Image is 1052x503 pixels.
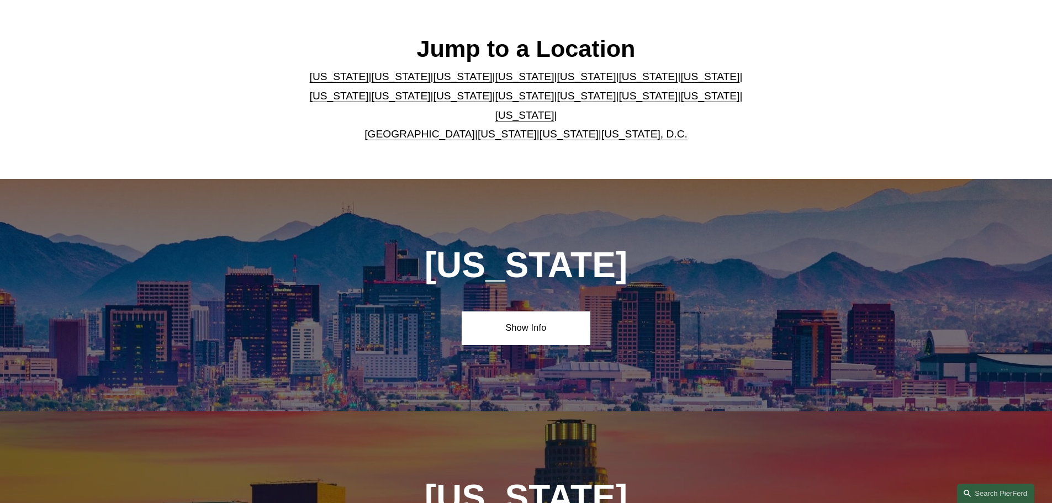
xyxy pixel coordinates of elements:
[310,71,369,82] a: [US_STATE]
[680,90,739,102] a: [US_STATE]
[364,128,475,140] a: [GEOGRAPHIC_DATA]
[618,90,678,102] a: [US_STATE]
[557,71,616,82] a: [US_STATE]
[495,71,554,82] a: [US_STATE]
[495,109,554,121] a: [US_STATE]
[300,34,752,63] h2: Jump to a Location
[957,484,1034,503] a: Search this site
[372,71,431,82] a: [US_STATE]
[365,245,687,285] h1: [US_STATE]
[680,71,739,82] a: [US_STATE]
[557,90,616,102] a: [US_STATE]
[300,67,752,144] p: | | | | | | | | | | | | | | | | | |
[462,311,590,345] a: Show Info
[495,90,554,102] a: [US_STATE]
[372,90,431,102] a: [US_STATE]
[478,128,537,140] a: [US_STATE]
[601,128,688,140] a: [US_STATE], D.C.
[434,90,493,102] a: [US_STATE]
[540,128,599,140] a: [US_STATE]
[618,71,678,82] a: [US_STATE]
[310,90,369,102] a: [US_STATE]
[434,71,493,82] a: [US_STATE]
